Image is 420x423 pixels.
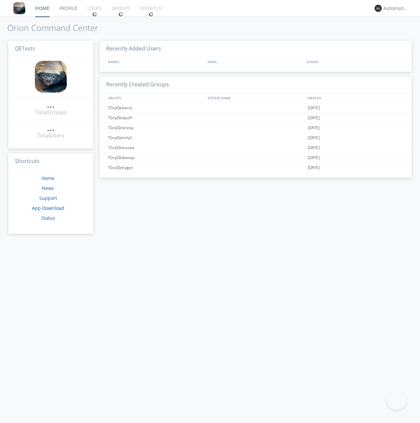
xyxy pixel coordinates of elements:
div: NAMES [106,57,204,66]
div: ... [47,101,55,108]
span: [DATE] [308,103,320,113]
div: JOINED [305,57,405,66]
div: TGrpDelbwxqx [106,153,205,162]
iframe: Toggle Customer Support [387,390,407,410]
a: TGrpDelrygse[DATE] [100,163,412,173]
div: TGrpDeleresp [106,123,205,132]
a: TGrpDelmhjil[DATE] [100,133,412,143]
span: QETests [15,45,35,52]
div: TGrpDelqozft [106,113,205,123]
a: TGrpDelvecvj[DATE] [100,103,412,113]
img: spin.svg [92,12,97,17]
div: Total Groups [35,109,67,116]
div: Total Users [37,132,64,139]
div: TGrpDelrygse [106,163,205,172]
h3: Recently Created Groups [100,77,412,93]
a: Status [41,215,55,221]
div: EMAIL [206,57,305,66]
a: App Download [32,205,64,211]
a: TGrpDeleresp[DATE] [100,123,412,133]
img: 8ff700cf5bab4eb8a436322861af2272 [35,61,67,93]
a: News [42,185,54,191]
div: Automation+0004 [383,5,408,12]
div: TGrpDelvecvj [106,103,205,113]
div: TGrpDelxuxwa [106,143,205,152]
a: TGrpDelqozft[DATE] [100,113,412,123]
span: [DATE] [308,113,320,123]
span: [DATE] [308,133,320,143]
a: TGrpDelxuxwa[DATE] [100,143,412,153]
img: spin.svg [119,12,123,17]
div: SYSTEM_NAME [206,93,305,103]
img: 8ff700cf5bab4eb8a436322861af2272 [13,2,25,14]
a: ... [47,101,55,109]
span: [DATE] [308,163,320,173]
h3: Recently Added Users [100,41,412,57]
h3: Shortcuts [8,153,93,170]
span: [DATE] [308,153,320,163]
a: Home [42,175,54,181]
a: Support [39,195,57,201]
span: [DATE] [308,143,320,153]
a: TGrpDelbwxqx[DATE] [100,153,412,163]
div: ... [47,124,55,131]
img: 373638.png [375,5,382,12]
div: GROUPS [106,93,204,103]
span: [DATE] [308,123,320,133]
img: spin.svg [149,12,153,17]
div: CREATED [305,93,405,103]
a: ... [47,124,55,132]
div: TGrpDelmhjil [106,133,205,142]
